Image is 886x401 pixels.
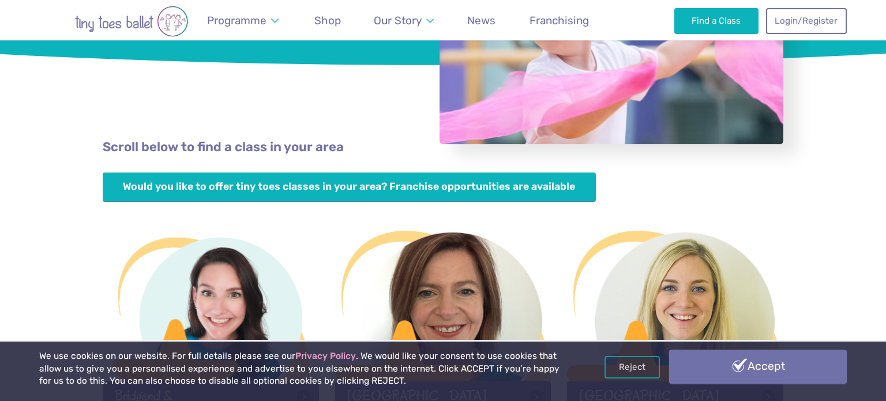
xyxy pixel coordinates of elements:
p: We use cookies on our website. For full details please see our . We would like your consent to us... [39,350,564,388]
a: Programme [201,7,284,34]
a: Find a Class [674,8,759,33]
a: Would you like to offer tiny toes classes in your area? Franchise opportunities are available [103,173,596,202]
span: Our Story [374,14,422,27]
img: tiny toes ballet [39,6,224,37]
a: Our Story [369,7,440,34]
a: Accept [669,350,847,383]
a: Franchising [524,7,594,34]
a: Login/Register [766,8,847,33]
a: News [462,7,501,34]
a: Shop [309,7,346,34]
span: Franchising [530,14,589,27]
span: Shop [314,14,341,27]
span: News [467,14,495,27]
span: Programme [207,14,266,27]
p: Scroll below to find a class in your area [103,138,783,156]
a: Privacy Policy [295,351,356,361]
a: Reject [605,356,660,378]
